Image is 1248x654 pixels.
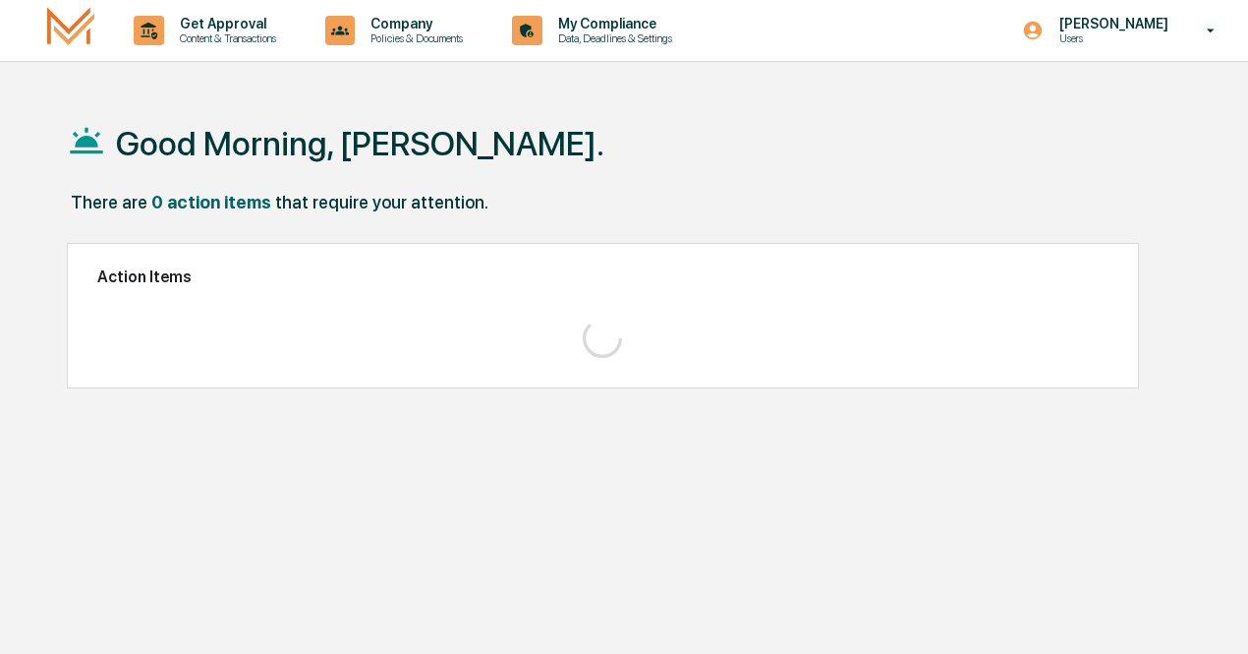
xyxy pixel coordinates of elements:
[275,192,488,212] div: that require your attention.
[97,268,1108,286] h2: Action Items
[1044,31,1178,45] p: Users
[116,124,604,163] h1: Good Morning, [PERSON_NAME].
[355,31,473,45] p: Policies & Documents
[1044,16,1178,31] p: [PERSON_NAME]
[47,7,94,53] img: logo
[164,31,286,45] p: Content & Transactions
[355,16,473,31] p: Company
[71,192,147,212] div: There are
[542,31,682,45] p: Data, Deadlines & Settings
[164,16,286,31] p: Get Approval
[151,192,271,212] div: 0 action items
[542,16,682,31] p: My Compliance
